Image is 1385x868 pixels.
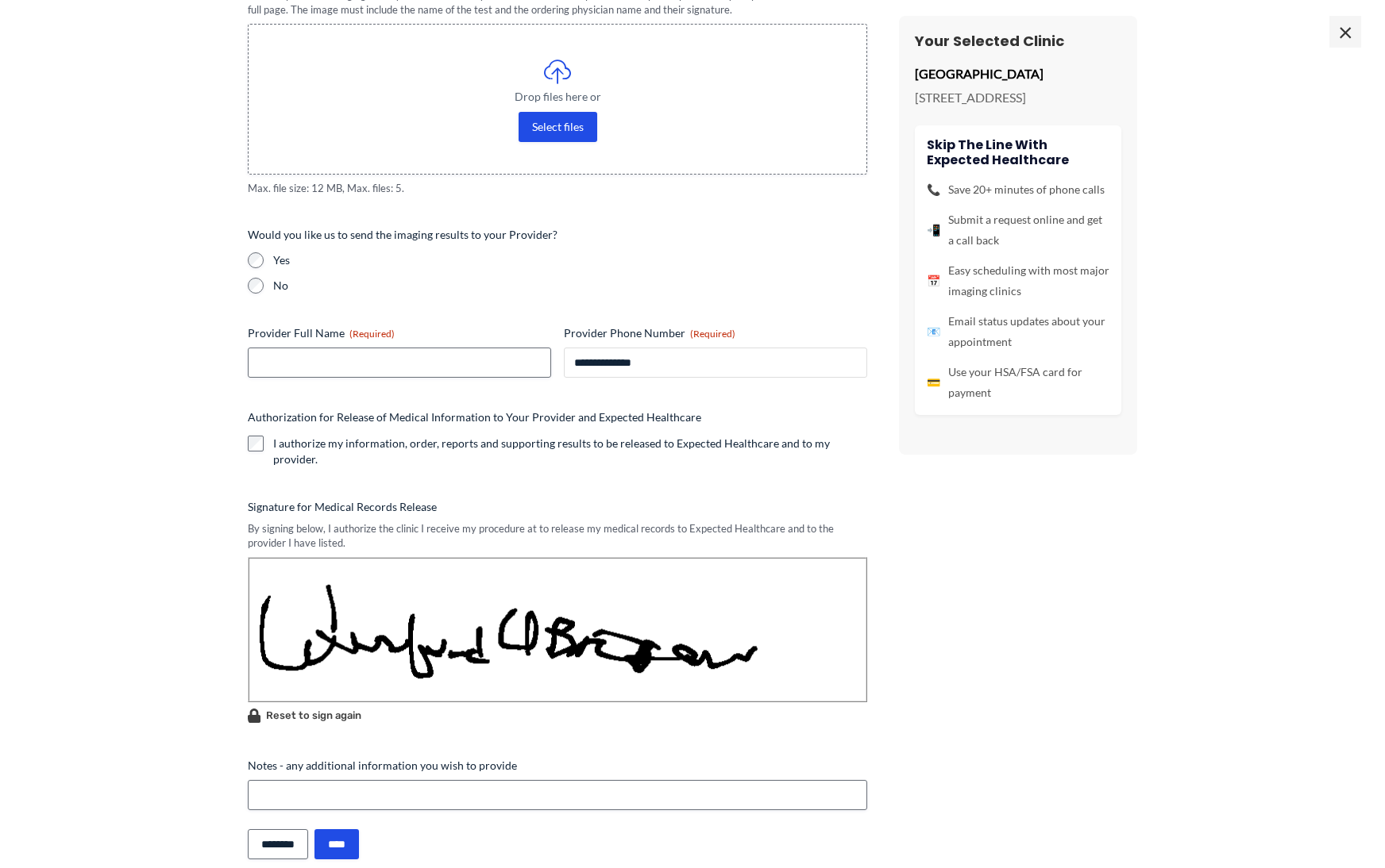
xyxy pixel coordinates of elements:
[927,311,1109,352] li: Email status updates about your appointment
[1329,16,1361,48] span: ×
[248,758,867,774] label: Notes - any additional information you wish to provide
[927,260,1109,301] li: Easy scheduling with most major imaging clinics
[248,499,867,515] label: Signature for Medical Records Release
[927,137,1109,167] h4: Skip the line with Expected Healthcare
[248,409,701,425] legend: Authorization for Release of Medical Information to Your Provider and Expected Healthcare
[273,278,867,294] label: No
[927,220,940,240] span: 📲
[927,321,940,342] span: 📧
[248,521,867,551] div: By signing below, I authorize the clinic I receive my procedure at to release my medical records ...
[927,179,1109,200] li: Save 20+ minutes of phone calls
[248,706,361,725] button: Reset to sign again
[927,271,940,291] span: 📅
[248,325,551,341] label: Provider Full Name
[349,328,395,340] span: (Required)
[564,325,867,341] label: Provider Phone Number
[280,91,835,102] span: Drop files here or
[915,86,1121,109] p: [STREET_ADDRESS]
[273,436,867,467] label: I authorize my information, order, reports and supporting results to be released to Expected Heal...
[248,557,867,702] img: Signature Image
[927,209,1109,251] li: Submit a request online and get a call back
[927,179,940,200] span: 📞
[248,181,867,196] span: Max. file size: 12 MB, Max. files: 5.
[927,372,940,393] span: 💳
[273,252,867,268] label: Yes
[519,112,597,142] button: select files, imaging order or prescription (required)
[248,227,557,243] legend: Would you like us to send the imaging results to your Provider?
[690,328,735,340] span: (Required)
[927,362,1109,403] li: Use your HSA/FSA card for payment
[915,62,1121,86] p: [GEOGRAPHIC_DATA]
[915,32,1121,50] h3: Your Selected Clinic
